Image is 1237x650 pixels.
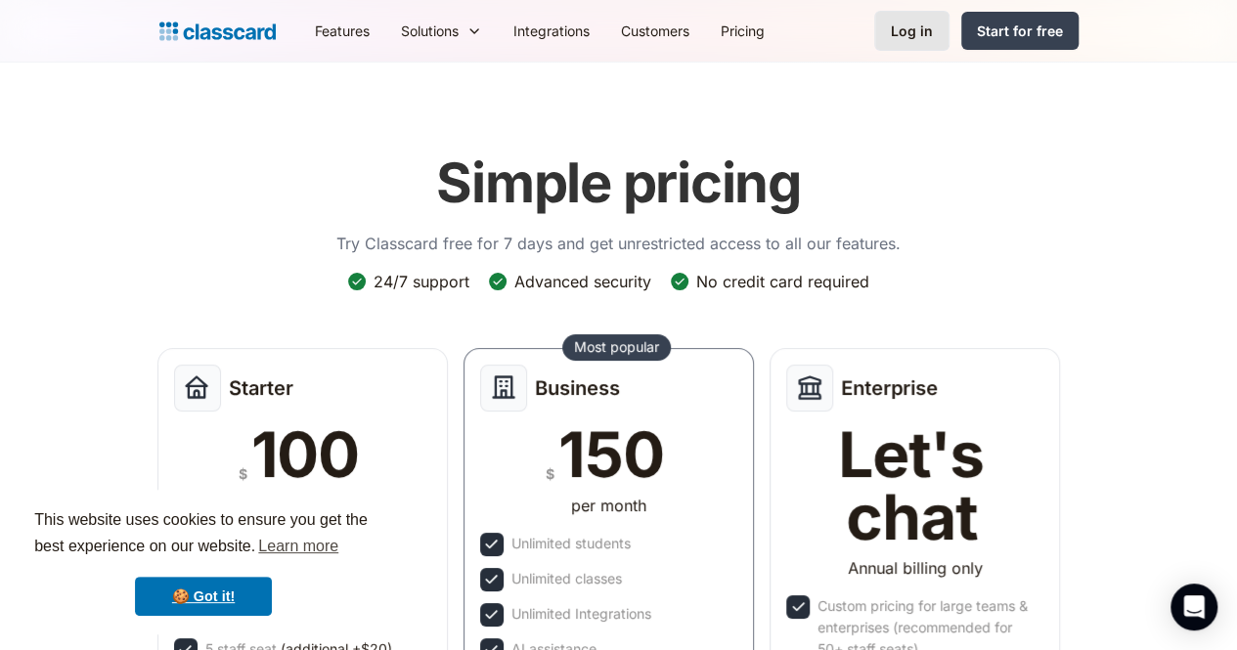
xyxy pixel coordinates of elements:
[705,9,780,53] a: Pricing
[696,271,869,292] div: No credit card required
[1171,584,1217,630] div: Open Intercom Messenger
[514,271,651,292] div: Advanced security
[574,337,659,357] div: Most popular
[239,461,247,486] div: $
[848,556,983,580] div: Annual billing only
[786,423,1036,548] div: Let's chat
[961,12,1079,50] a: Start for free
[159,18,276,45] a: home
[385,9,498,53] div: Solutions
[135,577,272,616] a: dismiss cookie message
[874,11,950,51] a: Log in
[558,423,663,486] div: 150
[535,376,620,400] h2: Business
[605,9,705,53] a: Customers
[251,423,359,486] div: 100
[255,532,341,561] a: learn more about cookies
[16,490,391,634] div: cookieconsent
[511,568,622,589] div: Unlimited classes
[498,9,605,53] a: Integrations
[299,9,385,53] a: Features
[401,21,459,41] div: Solutions
[511,603,651,625] div: Unlimited Integrations
[841,376,938,400] h2: Enterprise
[546,461,554,486] div: $
[374,271,469,292] div: 24/7 support
[34,508,373,561] span: This website uses cookies to ensure you get the best experience on our website.
[229,376,293,400] h2: Starter
[571,494,646,517] div: per month
[977,21,1063,41] div: Start for free
[336,232,901,255] p: Try Classcard free for 7 days and get unrestricted access to all our features.
[436,151,801,216] h1: Simple pricing
[891,21,933,41] div: Log in
[511,533,631,554] div: Unlimited students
